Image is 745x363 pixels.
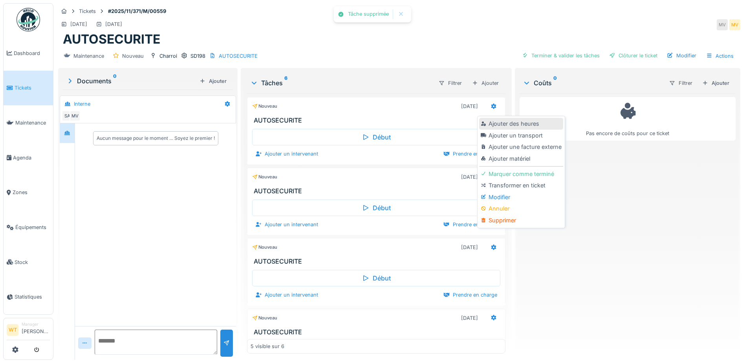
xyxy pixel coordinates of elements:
[252,270,500,286] div: Début
[15,258,50,266] span: Stock
[73,52,104,60] div: Maintenance
[606,50,661,61] div: Clôturer le ticket
[15,224,50,231] span: Équipements
[525,101,730,137] div: Pas encore de coûts pour ce ticket
[703,50,737,62] div: Actions
[16,8,40,31] img: Badge_color-CXgf-gQk.svg
[254,258,502,265] h3: AUTOSECURITE
[190,52,205,60] div: SD198
[63,32,160,47] h1: AUTOSECURITE
[469,77,502,89] div: Ajouter
[66,76,196,86] div: Documents
[553,78,557,88] sup: 0
[252,103,277,110] div: Nouveau
[252,200,500,216] div: Début
[105,20,122,28] div: [DATE]
[717,19,728,30] div: MV
[252,244,277,251] div: Nouveau
[435,77,465,89] div: Filtrer
[479,118,563,130] div: Ajouter des heures
[664,50,699,61] div: Modifier
[348,11,389,18] div: Tâche supprimée
[14,49,50,57] span: Dashboard
[284,78,287,88] sup: 6
[440,148,500,159] div: Prendre en charge
[519,50,603,61] div: Terminer & valider les tâches
[79,7,96,15] div: Tickets
[252,219,321,230] div: Ajouter un intervenant
[523,78,663,88] div: Coûts
[62,110,73,121] div: SA
[105,7,169,15] strong: #2025/11/371/M/00559
[479,130,563,141] div: Ajouter un transport
[461,244,478,251] div: [DATE]
[479,168,563,180] div: Marquer comme terminé
[254,328,502,336] h3: AUTOSECURITE
[22,321,50,338] li: [PERSON_NAME]
[252,129,500,145] div: Début
[7,324,18,336] li: WT
[13,189,50,196] span: Zones
[252,315,277,321] div: Nouveau
[70,20,87,28] div: [DATE]
[479,180,563,191] div: Transformer en ticket
[196,76,230,86] div: Ajouter
[250,78,432,88] div: Tâches
[219,52,258,60] div: AUTOSECURITE
[440,219,500,230] div: Prendre en charge
[440,290,500,300] div: Prendre en charge
[15,84,50,92] span: Tickets
[74,100,90,108] div: Interne
[699,78,732,88] div: Ajouter
[479,153,563,165] div: Ajouter matériel
[252,148,321,159] div: Ajouter un intervenant
[479,191,563,203] div: Modifier
[479,141,563,153] div: Ajouter une facture externe
[461,314,478,322] div: [DATE]
[461,103,478,110] div: [DATE]
[15,119,50,126] span: Maintenance
[666,77,696,89] div: Filtrer
[70,110,81,121] div: MV
[729,19,740,30] div: MV
[254,117,502,124] h3: AUTOSECURITE
[159,52,177,60] div: Charroi
[252,174,277,180] div: Nouveau
[251,343,284,350] div: 5 visible sur 6
[252,290,321,300] div: Ajouter un intervenant
[479,214,563,226] div: Supprimer
[22,321,50,327] div: Manager
[113,76,117,86] sup: 0
[479,203,563,214] div: Annuler
[254,187,502,195] h3: AUTOSECURITE
[15,293,50,301] span: Statistiques
[461,173,478,181] div: [DATE]
[13,154,50,161] span: Agenda
[97,135,215,142] div: Aucun message pour le moment … Soyez le premier !
[122,52,144,60] div: Nouveau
